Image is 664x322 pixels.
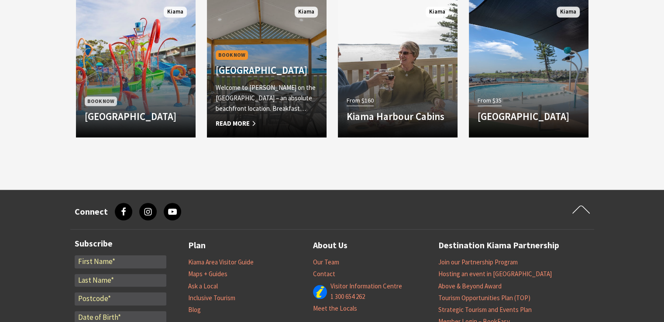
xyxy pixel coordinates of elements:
span: From $35 [478,96,502,106]
a: Above & Beyond Award [438,282,502,291]
a: Kiama Area Visitor Guide [188,258,254,267]
a: Our Team [313,258,339,267]
a: Destination Kiama Partnership [438,238,559,253]
input: Postcode* [75,292,166,305]
a: Tourism Opportunities Plan (TOP) [438,294,530,302]
a: Visitor Information Centre [330,282,402,291]
a: Maps + Guides [188,270,227,278]
span: Kiama [426,7,449,17]
span: Book Now [85,96,117,106]
span: Book Now [216,50,248,59]
h3: Subscribe [75,238,166,249]
span: From $160 [347,96,374,106]
h4: [GEOGRAPHIC_DATA] [478,110,580,123]
h4: [GEOGRAPHIC_DATA] [216,64,318,76]
span: Kiama [295,7,318,17]
a: Hosting an event in [GEOGRAPHIC_DATA] [438,270,552,278]
a: About Us [313,238,347,253]
h4: [GEOGRAPHIC_DATA] [85,110,187,123]
a: Contact [313,270,335,278]
h4: Kiama Harbour Cabins [347,110,449,123]
a: Meet the Locals [313,304,357,313]
a: Ask a Local [188,282,218,291]
input: Last Name* [75,274,166,287]
a: 1 300 654 262 [330,292,365,301]
a: Inclusive Tourism [188,294,235,302]
span: Read More [216,118,318,129]
p: Welcome to [PERSON_NAME] on the [GEOGRAPHIC_DATA] – an absolute beachfront location. Breakfast… [216,82,318,114]
a: Join our Partnership Program [438,258,518,267]
a: Strategic Tourism and Events Plan [438,305,532,314]
a: Plan [188,238,206,253]
span: Kiama [557,7,580,17]
h3: Connect [75,206,108,217]
input: First Name* [75,255,166,268]
span: Kiama [164,7,187,17]
a: Blog [188,305,201,314]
